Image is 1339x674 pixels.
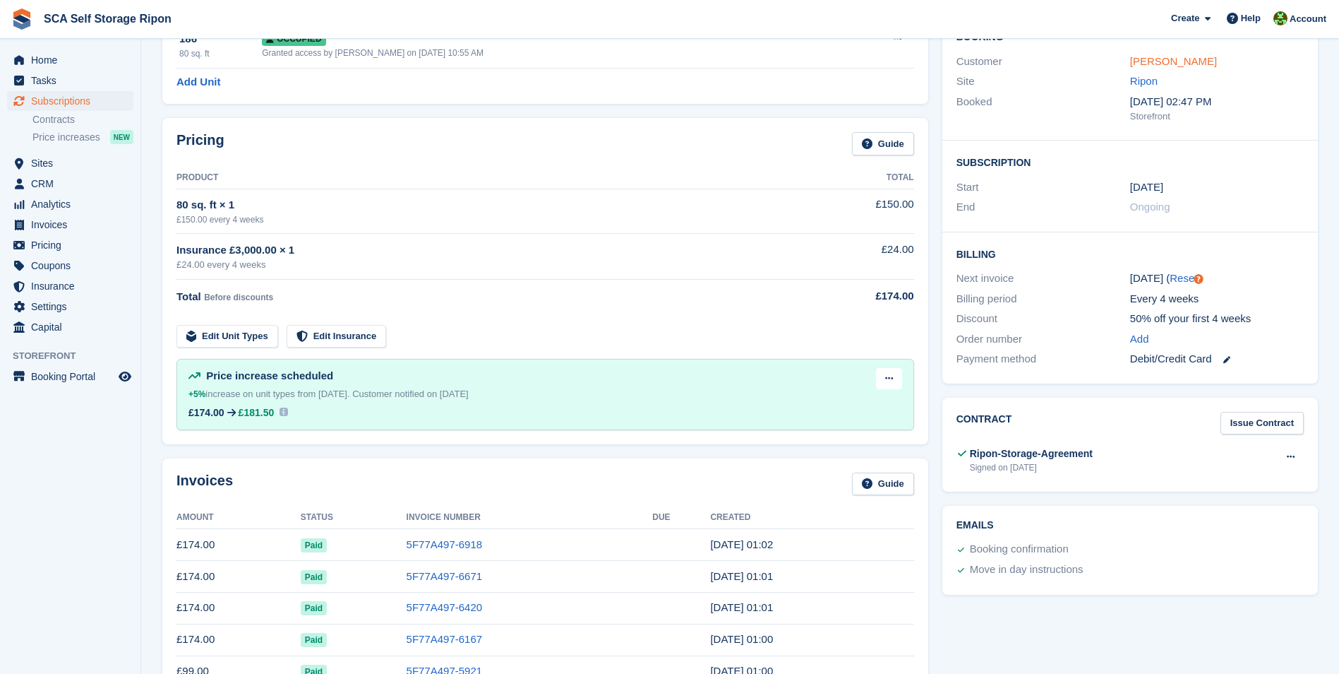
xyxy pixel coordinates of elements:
time: 2025-05-19 00:00:00 UTC [1130,179,1163,196]
td: £174.00 [176,529,301,561]
h2: Pricing [176,132,224,155]
th: Total [800,167,913,189]
a: menu [7,276,133,296]
h2: Emails [956,520,1304,531]
a: Edit Insurance [287,325,387,348]
div: Every 4 weeks [1130,291,1304,307]
a: menu [7,256,133,276]
span: Paid [301,601,327,615]
div: Ripon-Storage-Agreement [970,447,1093,461]
span: CRM [31,174,116,194]
th: Status [301,507,407,529]
div: Site [956,73,1130,90]
a: 5F77A497-6420 [407,601,483,613]
div: Start [956,179,1130,196]
div: 80 sq. ft [179,47,262,60]
span: Storefront [13,349,140,363]
span: Insurance [31,276,116,296]
span: Booking Portal [31,367,116,386]
span: Invoices [31,215,116,235]
div: Customer [956,54,1130,70]
span: Paid [301,633,327,647]
span: Price increase scheduled [206,369,333,382]
time: 2025-08-11 00:01:06 UTC [710,570,773,582]
div: £24.00 every 4 weeks [176,258,800,272]
a: Ripon [1130,75,1158,87]
img: icon-info-931a05b42745ab749e9cb3f8fd5492de83d1ef71f8849c2817883450ef4d471b.svg [280,408,288,416]
a: menu [7,71,133,90]
div: £174.00 [800,288,913,305]
a: 5F77A497-6167 [407,633,483,645]
span: increase on unit types from [DATE]. [188,389,350,399]
span: Capital [31,317,116,337]
a: 5F77A497-6918 [407,538,483,550]
img: Kelly Neesham [1273,11,1287,25]
th: Amount [176,507,301,529]
span: Before discounts [204,292,273,302]
span: £181.50 [239,407,275,418]
h2: Billing [956,247,1304,261]
div: 186 [179,31,262,47]
span: Paid [301,538,327,552]
div: Granted access by [PERSON_NAME] on [DATE] 10:55 AM [262,47,837,59]
time: 2025-07-14 00:01:17 UTC [710,601,773,613]
div: 50% off your first 4 weeks [1130,311,1304,327]
span: Price increases [32,131,100,144]
span: Paid [301,570,327,584]
span: Customer notified on [DATE] [352,389,469,399]
div: 80 sq. ft × 1 [176,197,800,213]
div: Move in day instructions [970,562,1083,579]
span: Sites [31,153,116,173]
span: Coupons [31,256,116,276]
div: Discount [956,311,1130,327]
div: Tooltip anchor [1192,273,1205,285]
a: menu [7,50,133,70]
div: [DATE] ( ) [1130,271,1304,287]
span: Create [1171,11,1199,25]
span: Total [176,290,201,302]
a: menu [7,215,133,235]
a: Preview store [116,368,133,385]
div: [DATE] 02:47 PM [1130,94,1304,110]
div: Booked [956,94,1130,124]
a: SCA Self Storage Ripon [38,7,177,30]
th: Created [710,507,913,529]
h2: Contract [956,412,1012,435]
a: menu [7,91,133,111]
a: Guide [852,473,914,496]
time: 2025-09-08 00:02:06 UTC [710,538,773,550]
th: Due [652,507,710,529]
a: [PERSON_NAME] [1130,55,1217,67]
td: £150.00 [800,189,913,233]
div: Next invoice [956,271,1130,287]
div: £150.00 every 4 weeks [176,213,800,226]
div: NEW [110,130,133,144]
div: Insurance £3,000.00 × 1 [176,242,800,259]
a: Price increases NEW [32,129,133,145]
div: Signed on [DATE] [970,461,1093,474]
a: menu [7,235,133,255]
img: stora-icon-8386f47178a22dfd0bd8f6a31ec36ba5ce8667c1dd55bd0f319d3a0aa187defe.svg [11,8,32,30]
div: Order number [956,331,1130,348]
td: £174.00 [176,561,301,593]
h2: Invoices [176,473,233,496]
a: menu [7,367,133,386]
a: Reset [1170,272,1197,284]
td: £24.00 [800,234,913,280]
div: +5% [188,387,205,401]
th: Invoice Number [407,507,653,529]
span: Account [1290,12,1326,26]
a: Add [1130,331,1149,348]
span: Settings [31,297,116,317]
span: Pricing [31,235,116,255]
a: menu [7,153,133,173]
span: Occupied [262,32,325,46]
time: 2025-06-16 00:00:27 UTC [710,633,773,645]
a: Add Unit [176,74,220,90]
td: £174.00 [176,624,301,656]
span: Analytics [31,194,116,214]
a: menu [7,297,133,317]
a: menu [7,174,133,194]
span: Ongoing [1130,201,1170,213]
a: Issue Contract [1220,412,1304,435]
